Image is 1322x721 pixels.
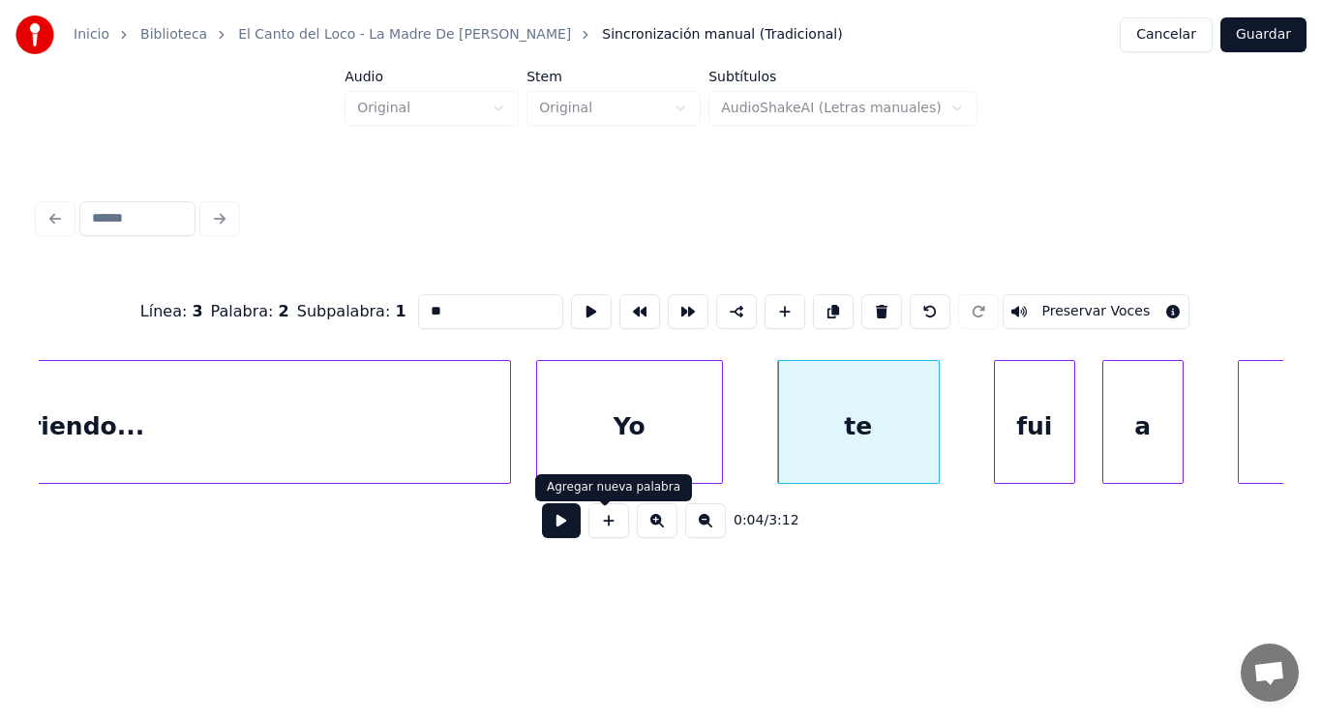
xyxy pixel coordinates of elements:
[192,302,202,320] span: 3
[1120,17,1213,52] button: Cancelar
[602,25,842,45] span: Sincronización manual (Tradicional)
[297,300,406,323] div: Subpalabra :
[395,302,406,320] span: 1
[526,70,701,83] label: Stem
[74,25,843,45] nav: breadcrumb
[1003,294,1190,329] button: Toggle
[74,25,109,45] a: Inicio
[15,15,54,54] img: youka
[345,70,519,83] label: Audio
[140,300,203,323] div: Línea :
[211,300,289,323] div: Palabra :
[547,480,680,496] div: Agregar nueva palabra
[140,25,207,45] a: Biblioteca
[279,302,289,320] span: 2
[734,511,780,530] div: /
[238,25,571,45] a: El Canto del Loco - La Madre De [PERSON_NAME]
[708,70,977,83] label: Subtítulos
[734,511,764,530] span: 0:04
[1220,17,1307,52] button: Guardar
[1241,644,1299,702] div: Chat abierto
[768,511,798,530] span: 3:12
